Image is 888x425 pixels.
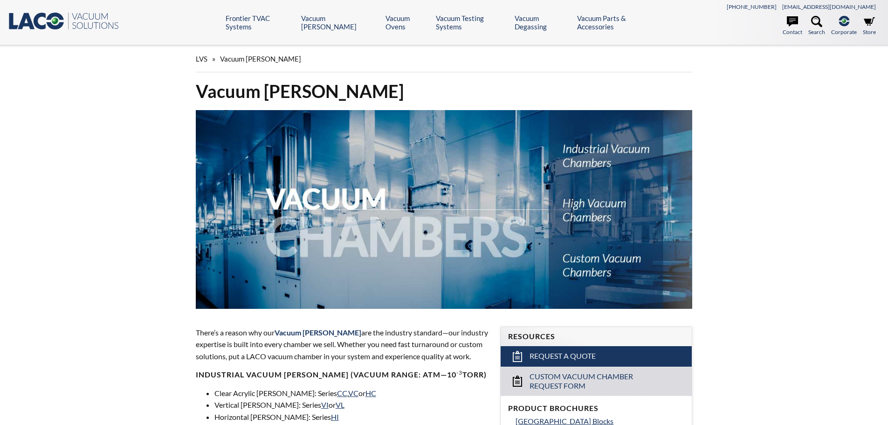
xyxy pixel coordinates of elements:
a: Store [863,16,876,36]
a: Vacuum [PERSON_NAME] [301,14,379,31]
h4: Resources [508,332,684,341]
h4: Industrial Vacuum [PERSON_NAME] (vacuum range: atm—10 Torr) [196,370,489,380]
span: Request a Quote [530,351,596,361]
a: Custom Vacuum Chamber Request Form [501,367,692,396]
a: CC [337,389,347,397]
p: There’s a reason why our are the industry standard—our industry expertise is built into every cha... [196,327,489,362]
a: Vacuum Testing Systems [436,14,508,31]
span: Custom Vacuum Chamber Request Form [530,372,664,391]
a: Frontier TVAC Systems [226,14,294,31]
span: Vacuum [PERSON_NAME] [220,55,301,63]
a: Vacuum Parts & Accessories [577,14,660,31]
a: [EMAIL_ADDRESS][DOMAIN_NAME] [782,3,876,10]
a: Search [808,16,825,36]
li: Horizontal [PERSON_NAME]: Series [214,411,489,423]
a: Vacuum Degassing [515,14,570,31]
a: Vacuum Ovens [385,14,429,31]
sup: -3 [456,369,462,376]
img: Vacuum Chambers [196,110,693,309]
a: VI [321,400,329,409]
a: Request a Quote [501,346,692,367]
a: HI [331,412,339,421]
h1: Vacuum [PERSON_NAME] [196,80,693,103]
span: Vacuum [PERSON_NAME] [275,328,361,337]
div: » [196,46,693,72]
a: VC [348,389,358,397]
a: HC [365,389,376,397]
a: VL [336,400,344,409]
li: Clear Acrylic [PERSON_NAME]: Series , or [214,387,489,399]
span: Corporate [831,28,857,36]
h4: Product Brochures [508,404,684,413]
span: LVS [196,55,207,63]
a: Contact [783,16,802,36]
li: Vertical [PERSON_NAME]: Series or [214,399,489,411]
a: [PHONE_NUMBER] [727,3,777,10]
